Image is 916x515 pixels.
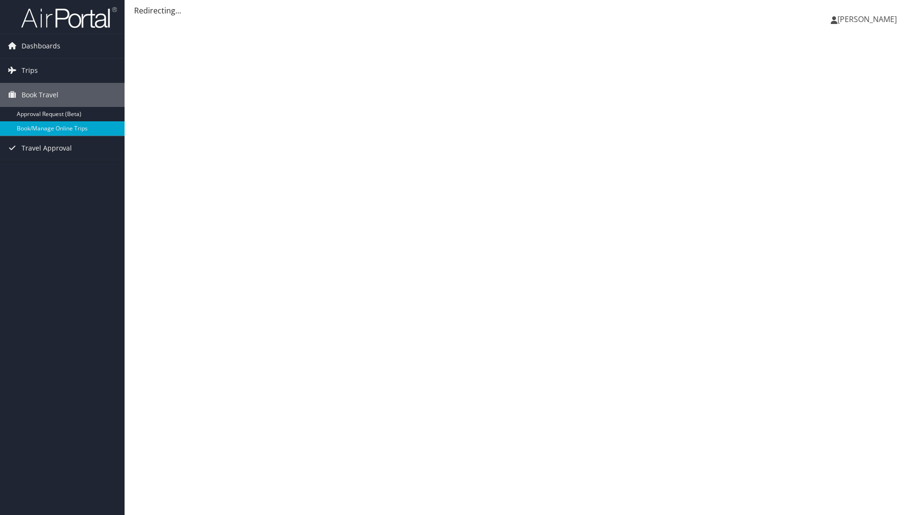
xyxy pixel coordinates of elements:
img: airportal-logo.png [21,6,117,29]
span: Book Travel [22,83,58,107]
a: [PERSON_NAME] [831,5,906,34]
span: Trips [22,59,38,82]
span: [PERSON_NAME] [837,14,897,24]
span: Travel Approval [22,136,72,160]
div: Redirecting... [134,5,906,16]
span: Dashboards [22,34,60,58]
